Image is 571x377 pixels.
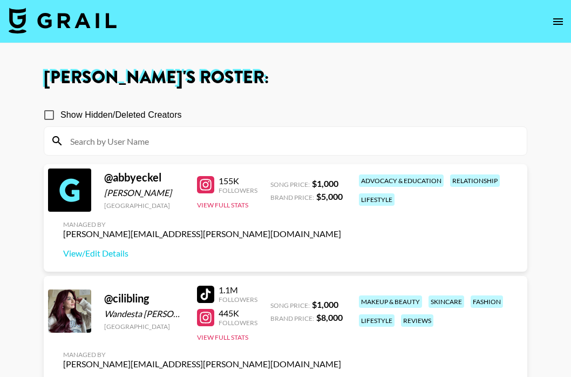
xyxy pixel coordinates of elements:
[219,186,257,194] div: Followers
[104,187,184,198] div: [PERSON_NAME]
[63,359,341,369] div: [PERSON_NAME][EMAIL_ADDRESS][PERSON_NAME][DOMAIN_NAME]
[429,295,464,308] div: skincare
[359,193,395,206] div: lifestyle
[63,248,341,259] a: View/Edit Details
[312,299,338,309] strong: $ 1,000
[270,301,310,309] span: Song Price:
[219,295,257,304] div: Followers
[219,176,257,186] div: 155K
[359,174,444,187] div: advocacy & education
[359,314,395,327] div: lifestyle
[9,8,117,33] img: Grail Talent
[63,228,341,239] div: [PERSON_NAME][EMAIL_ADDRESS][PERSON_NAME][DOMAIN_NAME]
[104,201,184,210] div: [GEOGRAPHIC_DATA]
[197,201,248,209] button: View Full Stats
[63,351,341,359] div: Managed By
[316,191,343,201] strong: $ 5,000
[104,171,184,184] div: @ abbyeckel
[270,193,314,201] span: Brand Price:
[547,11,569,32] button: open drawer
[104,292,184,305] div: @ cilibling
[104,322,184,331] div: [GEOGRAPHIC_DATA]
[270,180,310,188] span: Song Price:
[219,319,257,327] div: Followers
[359,295,422,308] div: makeup & beauty
[60,109,182,122] span: Show Hidden/Deleted Creators
[219,308,257,319] div: 445K
[270,314,314,322] span: Brand Price:
[219,285,257,295] div: 1.1M
[471,295,503,308] div: fashion
[312,178,338,188] strong: $ 1,000
[104,308,184,319] div: Wandesta [PERSON_NAME]
[197,333,248,341] button: View Full Stats
[64,132,520,150] input: Search by User Name
[450,174,500,187] div: relationship
[401,314,433,327] div: reviews
[63,220,341,228] div: Managed By
[316,312,343,322] strong: $ 8,000
[44,69,527,86] h1: [PERSON_NAME] 's Roster:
